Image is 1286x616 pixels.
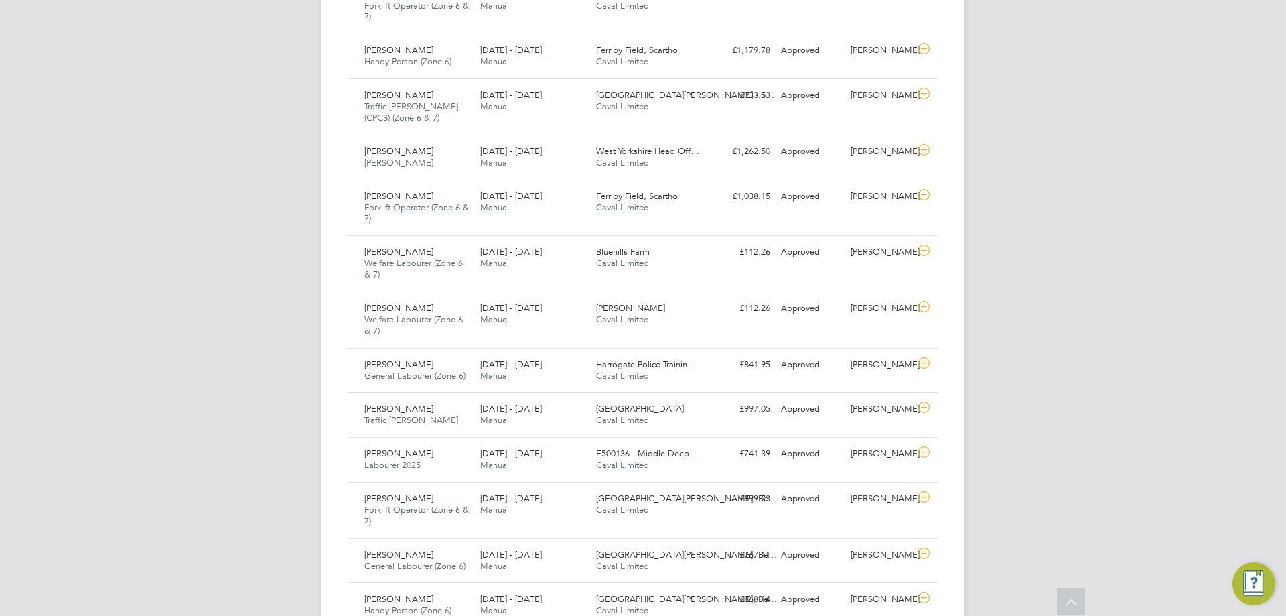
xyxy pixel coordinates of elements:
div: [PERSON_NAME] [845,354,915,376]
div: £112.26 [706,241,776,263]
div: £1,038.15 [706,186,776,208]
span: [DATE] - [DATE] [480,359,542,370]
span: [GEOGRAPHIC_DATA][PERSON_NAME], Be… [596,593,777,605]
div: [PERSON_NAME] [845,488,915,510]
div: [PERSON_NAME] [845,544,915,566]
div: [PERSON_NAME] [845,398,915,420]
span: Manual [480,202,509,213]
span: Caval Limited [596,314,649,325]
span: [GEOGRAPHIC_DATA] [596,403,684,414]
div: Approved [776,398,845,420]
span: General Labourer (Zone 6) [364,560,466,572]
span: Manual [480,414,509,426]
span: Caval Limited [596,101,649,112]
div: £841.95 [706,354,776,376]
span: [PERSON_NAME] [364,593,433,605]
div: £741.39 [706,443,776,465]
span: [DATE] - [DATE] [480,44,542,56]
span: [DATE] - [DATE] [480,145,542,157]
span: Manual [480,56,509,67]
span: Handy Person (Zone 6) [364,605,451,616]
div: [PERSON_NAME] [845,241,915,263]
div: [PERSON_NAME] [845,298,915,320]
div: Approved [776,488,845,510]
span: [PERSON_NAME] [364,448,433,459]
div: £112.26 [706,298,776,320]
span: [PERSON_NAME] [596,302,665,314]
div: Approved [776,589,845,611]
div: [PERSON_NAME] [845,589,915,611]
div: Approved [776,354,845,376]
span: Caval Limited [596,257,649,269]
div: £997.05 [706,398,776,420]
div: Approved [776,298,845,320]
span: [PERSON_NAME] [364,403,433,414]
div: £899.73 [706,488,776,510]
span: [DATE] - [DATE] [480,302,542,314]
div: Approved [776,141,845,163]
span: Manual [480,101,509,112]
span: E500136 - Middle Deep… [596,448,698,459]
span: [DATE] - [DATE] [480,549,542,560]
span: [DATE] - [DATE] [480,403,542,414]
span: [PERSON_NAME] [364,190,433,202]
span: Harrogate Police Trainin… [596,359,696,370]
span: [DATE] - [DATE] [480,493,542,504]
div: £1,179.78 [706,40,776,62]
span: [PERSON_NAME] [364,145,433,157]
span: [DATE] - [DATE] [480,593,542,605]
span: [PERSON_NAME] [364,493,433,504]
div: [PERSON_NAME] [845,40,915,62]
div: [PERSON_NAME] [845,141,915,163]
button: Engage Resource Center [1232,562,1275,605]
span: Caval Limited [596,605,649,616]
span: Forklift Operator (Zone 6 & 7) [364,202,469,225]
span: Manual [480,257,509,269]
span: Welfare Labourer (Zone 6 & 7) [364,257,463,280]
span: Manual [480,157,509,168]
span: [PERSON_NAME] [364,549,433,560]
span: [PERSON_NAME] [364,44,433,56]
div: Approved [776,84,845,107]
span: [PERSON_NAME] [364,302,433,314]
span: Manual [480,459,509,471]
span: Manual [480,370,509,381]
span: [DATE] - [DATE] [480,448,542,459]
span: Ferriby Field, Scartho [596,190,678,202]
span: Caval Limited [596,414,649,426]
span: Caval Limited [596,56,649,67]
span: Caval Limited [596,370,649,381]
span: West Yorkshire Head Off… [596,145,699,157]
div: Approved [776,443,845,465]
div: Approved [776,544,845,566]
span: Manual [480,314,509,325]
span: Caval Limited [596,202,649,213]
span: [DATE] - [DATE] [480,246,542,257]
span: Traffic [PERSON_NAME] (CPCS) (Zone 6 & 7) [364,101,458,123]
div: Approved [776,241,845,263]
span: Caval Limited [596,157,649,168]
span: [PERSON_NAME] [364,359,433,370]
span: [DATE] - [DATE] [480,190,542,202]
div: Approved [776,186,845,208]
span: Welfare Labourer (Zone 6 & 7) [364,314,463,336]
span: Manual [480,504,509,515]
span: [DATE] - [DATE] [480,89,542,101]
span: Forklift Operator (Zone 6 & 7) [364,504,469,527]
span: Caval Limited [596,504,649,515]
span: Labourer 2025 [364,459,421,471]
div: £933.53 [706,84,776,107]
div: £1,262.50 [706,141,776,163]
span: General Labourer (Zone 6) [364,370,466,381]
span: Manual [480,605,509,616]
span: Traffic [PERSON_NAME] [364,414,458,426]
div: £868.14 [706,589,776,611]
span: [GEOGRAPHIC_DATA][PERSON_NAME], Be… [596,493,777,504]
div: [PERSON_NAME] [845,84,915,107]
span: Handy Person (Zone 6) [364,56,451,67]
span: Ferriby Field, Scartho [596,44,678,56]
div: [PERSON_NAME] [845,186,915,208]
div: [PERSON_NAME] [845,443,915,465]
span: Manual [480,560,509,572]
div: Approved [776,40,845,62]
